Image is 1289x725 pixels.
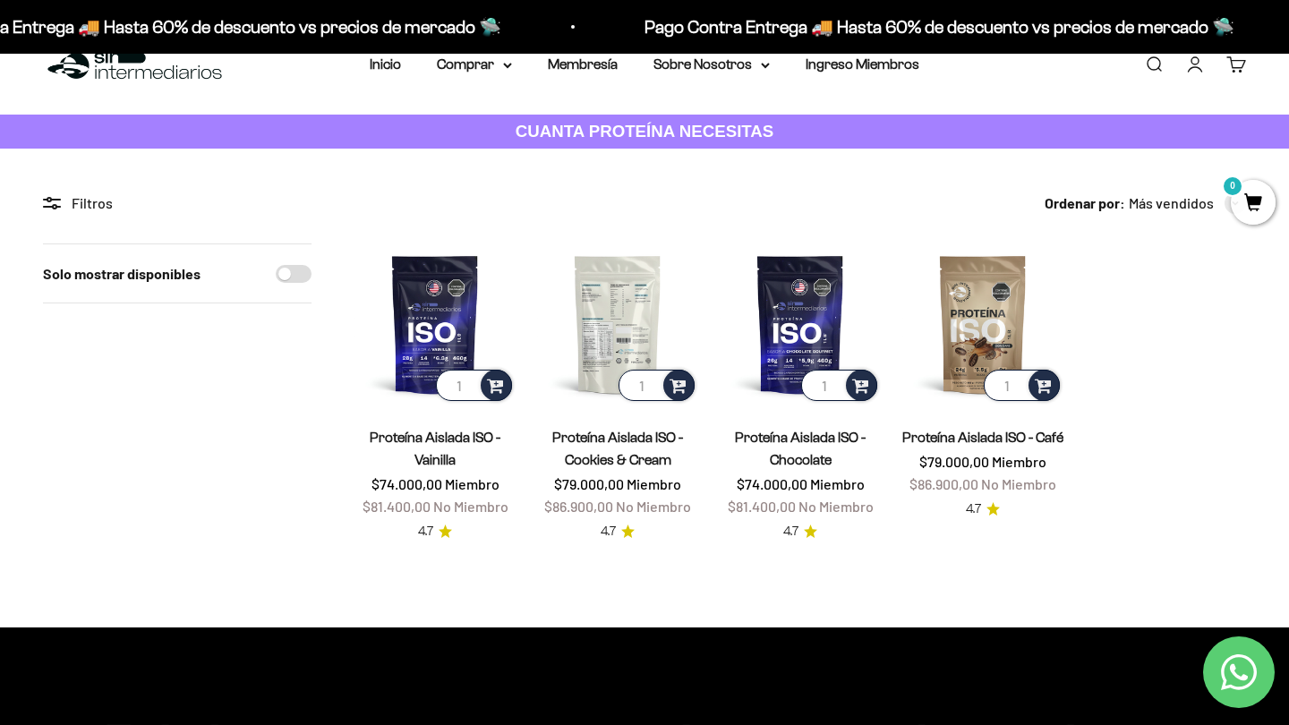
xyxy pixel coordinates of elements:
[616,498,691,515] span: No Miembro
[627,475,681,492] span: Miembro
[981,475,1056,492] span: No Miembro
[370,430,500,467] a: Proteína Aislada ISO - Vainilla
[601,522,635,542] a: 4.74.7 de 5.0 estrellas
[966,499,981,519] span: 4.7
[1045,192,1125,215] span: Ordenar por:
[810,475,865,492] span: Miembro
[919,453,989,470] span: $79.000,00
[1129,192,1214,215] span: Más vendidos
[783,522,798,542] span: 4.7
[516,122,774,141] strong: CUANTA PROTEÍNA NECESITAS
[537,243,698,405] img: Proteína Aislada ISO - Cookies & Cream
[1222,175,1243,197] mark: 0
[601,522,616,542] span: 4.7
[554,475,624,492] span: $79.000,00
[1129,192,1246,215] button: Más vendidos
[371,475,442,492] span: $74.000,00
[966,499,1000,519] a: 4.74.7 de 5.0 estrellas
[43,262,201,286] label: Solo mostrar disponibles
[735,430,866,467] a: Proteína Aislada ISO - Chocolate
[737,475,807,492] span: $74.000,00
[623,13,1213,41] p: Pago Contra Entrega 🚚 Hasta 60% de descuento vs precios de mercado 🛸
[552,430,683,467] a: Proteína Aislada ISO - Cookies & Cream
[544,498,613,515] span: $86.900,00
[418,522,433,542] span: 4.7
[653,53,770,76] summary: Sobre Nosotros
[418,522,452,542] a: 4.74.7 de 5.0 estrellas
[445,475,499,492] span: Miembro
[806,56,919,72] a: Ingreso Miembros
[370,56,401,72] a: Inicio
[909,475,978,492] span: $86.900,00
[363,498,431,515] span: $81.400,00
[433,498,508,515] span: No Miembro
[1231,194,1276,214] a: 0
[43,192,312,215] div: Filtros
[798,498,874,515] span: No Miembro
[437,53,512,76] summary: Comprar
[992,453,1046,470] span: Miembro
[728,498,796,515] span: $81.400,00
[548,56,618,72] a: Membresía
[902,430,1063,445] a: Proteína Aislada ISO - Café
[783,522,817,542] a: 4.74.7 de 5.0 estrellas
